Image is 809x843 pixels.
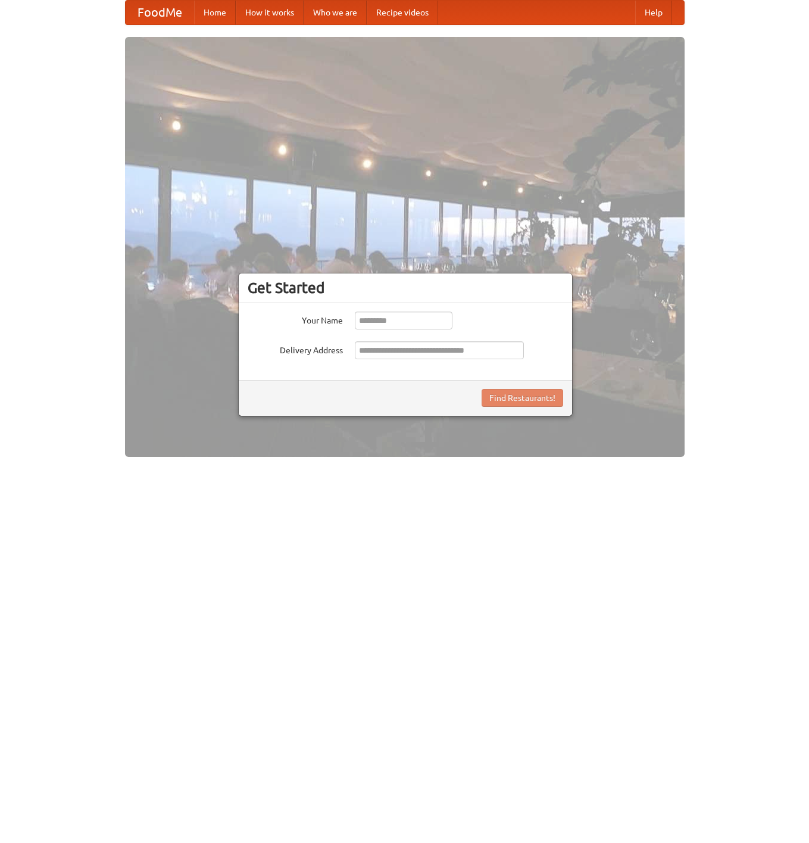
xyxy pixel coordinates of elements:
[194,1,236,24] a: Home
[236,1,304,24] a: How it works
[367,1,438,24] a: Recipe videos
[248,279,563,297] h3: Get Started
[635,1,672,24] a: Help
[304,1,367,24] a: Who we are
[248,341,343,356] label: Delivery Address
[248,312,343,326] label: Your Name
[482,389,563,407] button: Find Restaurants!
[126,1,194,24] a: FoodMe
